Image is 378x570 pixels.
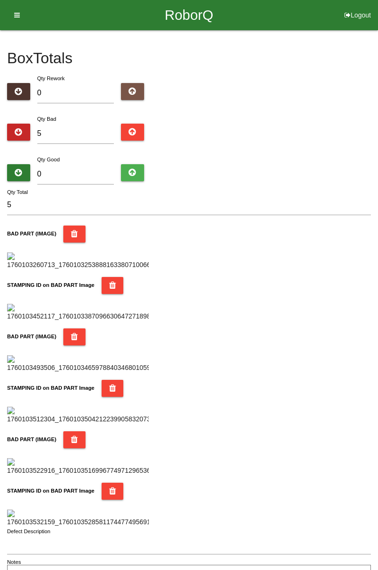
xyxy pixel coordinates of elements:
[102,380,124,397] button: STAMPING ID on BAD PART Image
[7,50,371,67] h4: Box Totals
[7,334,56,339] b: BAD PART (IMAGE)
[37,116,56,122] label: Qty Bad
[7,558,21,566] label: Notes
[63,328,86,345] button: BAD PART (IMAGE)
[7,252,149,270] img: 1760103260713_17601032538881633807100661705558.jpg
[7,510,149,527] img: 1760103532159_17601035285811744774956916547785.jpg
[102,483,124,500] button: STAMPING ID on BAD PART Image
[7,407,149,424] img: 1760103512304_17601035042122399058320733843323.jpg
[7,436,56,442] b: BAD PART (IMAGE)
[63,226,86,243] button: BAD PART (IMAGE)
[102,277,124,294] button: STAMPING ID on BAD PART Image
[7,282,94,288] b: STAMPING ID on BAD PART Image
[7,355,149,373] img: 1760103493506_17601034659788403468010593517871.jpg
[7,385,94,391] b: STAMPING ID on BAD PART Image
[7,458,149,476] img: 1760103522916_17601035169967749712965360782508.jpg
[7,304,149,321] img: 1760103452117_17601033870966306472718984326347.jpg
[37,75,65,81] label: Qty Rework
[7,231,56,236] b: BAD PART (IMAGE)
[7,528,51,536] label: Defect Description
[63,431,86,448] button: BAD PART (IMAGE)
[7,188,28,196] label: Qty Total
[7,488,94,494] b: STAMPING ID on BAD PART Image
[37,157,60,162] label: Qty Good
